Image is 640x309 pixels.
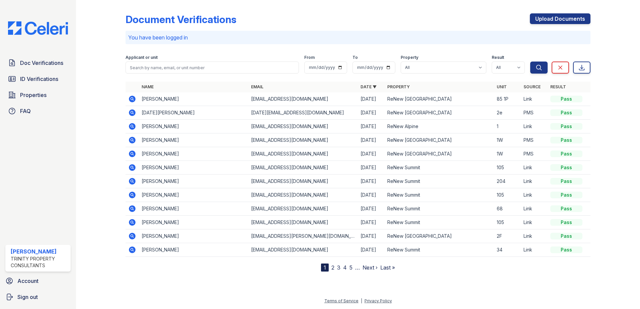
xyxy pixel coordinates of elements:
label: Result [492,55,504,60]
td: [DATE] [358,92,385,106]
td: [EMAIL_ADDRESS][DOMAIN_NAME] [248,133,358,147]
td: PMS [521,133,548,147]
td: ReNew [GEOGRAPHIC_DATA] [385,106,494,120]
td: Link [521,175,548,188]
td: Link [521,229,548,243]
td: ReNew Alpine [385,120,494,133]
td: [DATE][EMAIL_ADDRESS][DOMAIN_NAME] [248,106,358,120]
td: [PERSON_NAME] [139,229,248,243]
td: [EMAIL_ADDRESS][DOMAIN_NAME] [248,216,358,229]
td: Link [521,120,548,133]
td: 1 [494,120,521,133]
div: Document Verifications [126,13,236,25]
a: 2 [331,264,334,271]
span: Account [17,277,38,285]
td: ReNew Summit [385,175,494,188]
td: [PERSON_NAME] [139,120,248,133]
img: CE_Logo_Blue-a8612792a0a2168367f1c8372b55b34899dd931a85d93a1a3d3e32e68fde9ad4.png [3,21,73,35]
label: To [352,55,358,60]
a: Sign out [3,290,73,304]
p: You have been logged in [128,33,588,41]
span: Properties [20,91,47,99]
a: Email [251,84,263,89]
td: ReNew Summit [385,243,494,257]
a: Name [142,84,154,89]
a: Terms of Service [324,298,358,303]
td: 85 1P [494,92,521,106]
td: 204 [494,175,521,188]
div: Pass [550,246,582,253]
div: Trinity Property Consultants [11,255,68,269]
label: Property [401,55,418,60]
td: [PERSON_NAME] [139,202,248,216]
div: Pass [550,137,582,143]
div: Pass [550,150,582,157]
a: Upload Documents [530,13,590,24]
td: 68 [494,202,521,216]
td: [DATE] [358,147,385,161]
td: ReNew [GEOGRAPHIC_DATA] [385,92,494,106]
td: [PERSON_NAME] [139,147,248,161]
td: Link [521,92,548,106]
a: Source [524,84,541,89]
td: [EMAIL_ADDRESS][DOMAIN_NAME] [248,243,358,257]
a: Next › [363,264,378,271]
a: Properties [5,88,71,102]
td: [DATE] [358,133,385,147]
td: [DATE] [358,188,385,202]
td: [PERSON_NAME] [139,188,248,202]
td: [EMAIL_ADDRESS][DOMAIN_NAME] [248,161,358,175]
a: 3 [337,264,340,271]
label: Applicant or unit [126,55,158,60]
td: Link [521,188,548,202]
td: [EMAIL_ADDRESS][DOMAIN_NAME] [248,188,358,202]
td: [EMAIL_ADDRESS][DOMAIN_NAME] [248,120,358,133]
td: [EMAIL_ADDRESS][DOMAIN_NAME] [248,92,358,106]
td: [PERSON_NAME] [139,216,248,229]
td: [DATE] [358,106,385,120]
td: [EMAIL_ADDRESS][DOMAIN_NAME] [248,202,358,216]
td: [DATE] [358,175,385,188]
span: ID Verifications [20,75,58,83]
td: [EMAIL_ADDRESS][DOMAIN_NAME] [248,175,358,188]
td: 2e [494,106,521,120]
td: Link [521,161,548,175]
a: 4 [343,264,347,271]
td: 1W [494,147,521,161]
td: Link [521,243,548,257]
a: Property [387,84,410,89]
td: [PERSON_NAME] [139,92,248,106]
label: From [304,55,315,60]
span: FAQ [20,107,31,115]
div: Pass [550,178,582,185]
td: ReNew [GEOGRAPHIC_DATA] [385,229,494,243]
div: Pass [550,219,582,226]
span: Doc Verifications [20,59,63,67]
td: PMS [521,106,548,120]
div: | [361,298,362,303]
td: [DATE][PERSON_NAME] [139,106,248,120]
td: [DATE] [358,229,385,243]
a: Unit [497,84,507,89]
td: [DATE] [358,161,385,175]
div: 1 [321,264,329,272]
div: [PERSON_NAME] [11,247,68,255]
div: Pass [550,192,582,198]
div: Pass [550,233,582,239]
span: Sign out [17,293,38,301]
td: [PERSON_NAME] [139,175,248,188]
a: Doc Verifications [5,56,71,70]
a: Last » [380,264,395,271]
span: … [355,264,360,272]
a: FAQ [5,104,71,118]
td: ReNew Summit [385,161,494,175]
td: Link [521,216,548,229]
td: ReNew [GEOGRAPHIC_DATA] [385,147,494,161]
td: [DATE] [358,202,385,216]
div: Pass [550,205,582,212]
a: Result [550,84,566,89]
td: ReNew [GEOGRAPHIC_DATA] [385,133,494,147]
div: Pass [550,109,582,116]
a: 5 [349,264,352,271]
